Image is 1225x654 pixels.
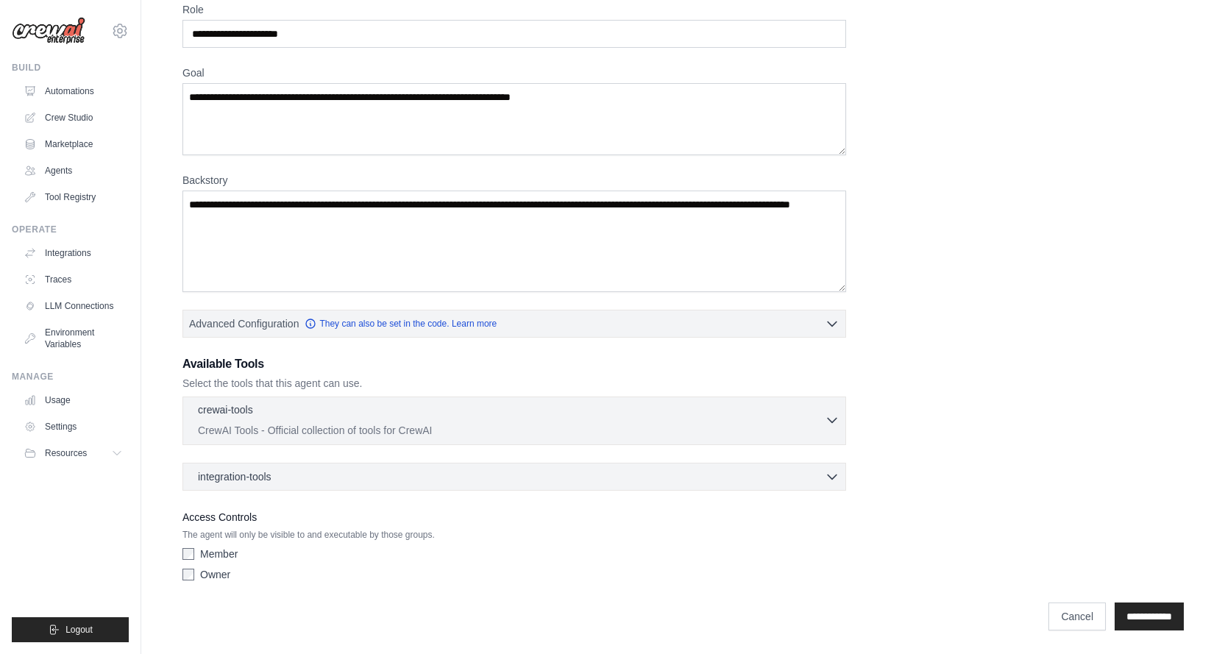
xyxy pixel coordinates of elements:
a: Crew Studio [18,106,129,129]
a: Agents [18,159,129,182]
a: Automations [18,79,129,103]
a: They can also be set in the code. Learn more [305,318,497,330]
a: LLM Connections [18,294,129,318]
p: The agent will only be visible to and executable by those groups. [182,529,846,541]
div: Build [12,62,129,74]
h3: Available Tools [182,355,846,373]
button: Resources [18,441,129,465]
label: Member [200,547,238,561]
a: Traces [18,268,129,291]
div: Manage [12,371,129,383]
span: Advanced Configuration [189,316,299,331]
label: Backstory [182,173,846,188]
button: Logout [12,617,129,642]
button: crewai-tools CrewAI Tools - Official collection of tools for CrewAI [189,402,839,438]
label: Access Controls [182,508,846,526]
a: Tool Registry [18,185,129,209]
span: Resources [45,447,87,459]
a: Settings [18,415,129,438]
span: Logout [65,624,93,636]
img: Logo [12,17,85,45]
div: Operate [12,224,129,235]
label: Role [182,2,846,17]
p: crewai-tools [198,402,253,417]
label: Owner [200,567,230,582]
a: Integrations [18,241,129,265]
button: Advanced Configuration They can also be set in the code. Learn more [183,310,845,337]
a: Usage [18,388,129,412]
p: Select the tools that this agent can use. [182,376,846,391]
span: integration-tools [198,469,271,484]
a: Environment Variables [18,321,129,356]
p: CrewAI Tools - Official collection of tools for CrewAI [198,423,825,438]
button: integration-tools [189,469,839,484]
label: Goal [182,65,846,80]
a: Marketplace [18,132,129,156]
a: Cancel [1048,603,1106,630]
